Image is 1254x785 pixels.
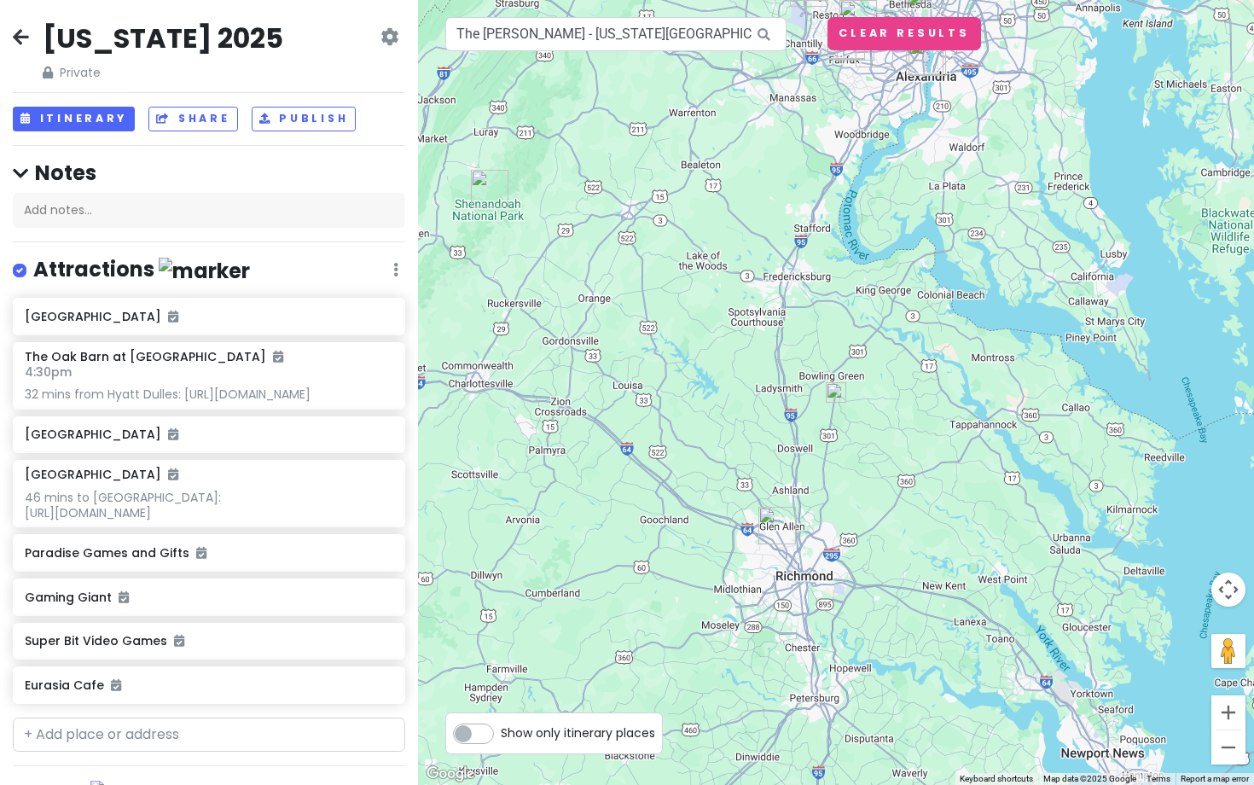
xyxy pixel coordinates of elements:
[906,38,943,75] div: Hypergoat Coffee Roasters
[196,547,206,559] i: Added to itinerary
[1147,774,1170,783] a: Terms (opens in new tab)
[174,635,184,647] i: Added to itinerary
[422,763,479,785] img: Google
[1211,634,1245,668] button: Drag Pegman onto the map to open Street View
[252,107,357,131] button: Publish
[827,17,981,50] button: Clear Results
[874,11,912,49] div: Eden Center
[1211,730,1245,765] button: Zoom out
[43,63,283,82] span: Private
[1043,774,1136,783] span: Map data ©2025 Google
[273,351,283,363] i: Added to itinerary
[43,20,283,56] h2: [US_STATE] 2025
[168,428,178,440] i: Added to itinerary
[159,258,250,284] img: marker
[25,677,392,693] h6: Eurasia Cafe
[13,160,405,186] h4: Notes
[501,724,655,742] span: Show only itinerary places
[1211,695,1245,730] button: Zoom in
[25,490,392,520] div: 46 mins to [GEOGRAPHIC_DATA]: [URL][DOMAIN_NAME]
[1181,774,1249,783] a: Report a map error
[25,427,392,442] h6: [GEOGRAPHIC_DATA]
[13,193,405,229] div: Add notes...
[148,107,237,131] button: Share
[960,773,1033,785] button: Keyboard shortcuts
[25,363,72,381] span: 4:30pm
[25,590,392,605] h6: Gaming Giant
[25,633,392,648] h6: Super Bit Video Games
[422,763,479,785] a: Open this area in Google Maps (opens a new window)
[25,349,283,364] h6: The Oak Barn at [GEOGRAPHIC_DATA]
[111,679,121,691] i: Added to itinerary
[168,311,178,323] i: Added to itinerary
[471,170,508,207] div: Shenandoah National Park
[25,467,178,482] h6: [GEOGRAPHIC_DATA]
[25,309,392,324] h6: [GEOGRAPHIC_DATA]
[445,17,787,51] input: Search a place
[168,468,178,480] i: Added to itinerary
[119,591,129,603] i: Added to itinerary
[13,107,135,131] button: Itinerary
[33,256,250,284] h4: Attractions
[758,507,796,544] div: Lotte Plaza Market - Richmond
[909,38,946,76] div: Alexandria
[25,387,392,402] div: 32 mins from Hyatt Dulles: [URL][DOMAIN_NAME]
[1211,573,1245,607] button: Map camera controls
[25,545,392,561] h6: Paradise Games and Gifts
[13,718,405,752] input: + Add place or address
